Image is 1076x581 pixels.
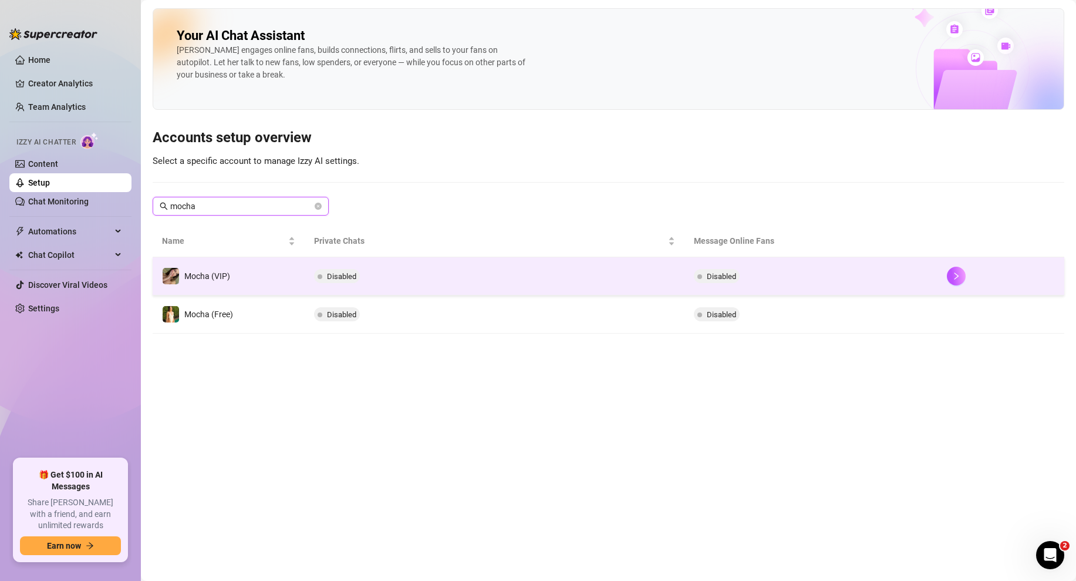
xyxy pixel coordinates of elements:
[153,156,359,166] span: Select a specific account to manage Izzy AI settings.
[28,159,58,169] a: Content
[28,222,112,241] span: Automations
[15,227,25,236] span: thunderbolt
[315,203,322,210] button: close-circle
[177,44,529,81] div: [PERSON_NAME] engages online fans, builds connections, flirts, and sells to your fans on autopilo...
[160,202,168,210] span: search
[1060,541,1070,550] span: 2
[707,310,736,319] span: Disabled
[28,304,59,313] a: Settings
[28,178,50,187] a: Setup
[28,55,50,65] a: Home
[707,272,736,281] span: Disabled
[20,497,121,532] span: Share [PERSON_NAME] with a friend, and earn unlimited rewards
[163,268,179,284] img: Mocha (VIP)
[153,129,1064,147] h3: Accounts setup overview
[184,310,233,319] span: Mocha (Free)
[947,267,966,286] button: right
[20,536,121,555] button: Earn nowarrow-right
[184,271,230,281] span: Mocha (VIP)
[305,225,684,257] th: Private Chats
[327,272,356,281] span: Disabled
[952,272,960,280] span: right
[80,132,99,149] img: AI Chatter
[16,137,76,148] span: Izzy AI Chatter
[28,280,107,290] a: Discover Viral Videos
[1036,541,1064,569] iframe: Intercom live chat
[170,200,312,213] input: Search account
[28,246,112,264] span: Chat Copilot
[314,234,666,247] span: Private Chats
[28,74,122,93] a: Creator Analytics
[28,197,89,206] a: Chat Monitoring
[327,310,356,319] span: Disabled
[162,234,286,247] span: Name
[177,28,305,44] h2: Your AI Chat Assistant
[684,225,937,257] th: Message Online Fans
[20,469,121,492] span: 🎁 Get $100 in AI Messages
[163,306,179,323] img: Mocha (Free)
[153,225,305,257] th: Name
[47,541,81,550] span: Earn now
[28,102,86,112] a: Team Analytics
[86,542,94,550] span: arrow-right
[9,28,97,40] img: logo-BBDzfeDw.svg
[15,251,23,259] img: Chat Copilot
